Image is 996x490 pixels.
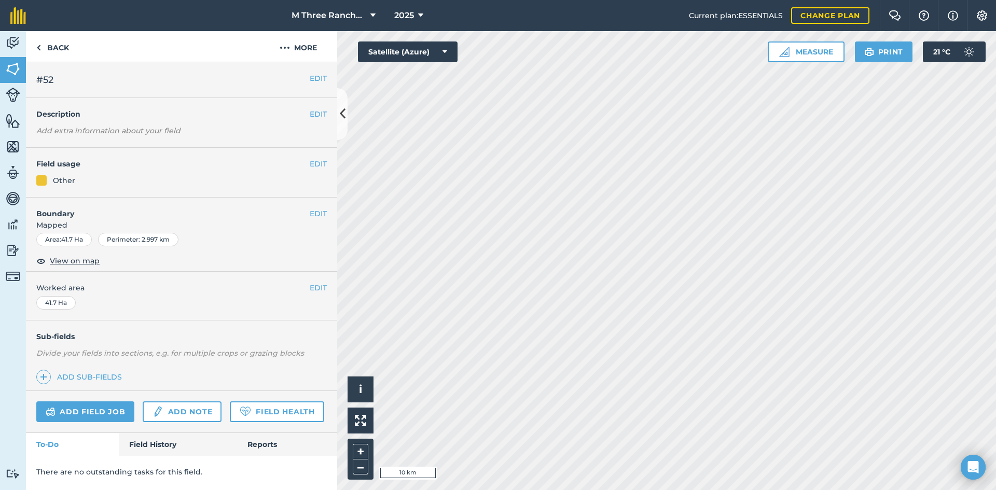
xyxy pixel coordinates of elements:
button: – [353,459,368,474]
img: svg+xml;base64,PD94bWwgdmVyc2lvbj0iMS4wIiBlbmNvZGluZz0idXRmLTgiPz4KPCEtLSBHZW5lcmF0b3I6IEFkb2JlIE... [6,88,20,102]
div: 41.7 Ha [36,296,76,310]
h4: Sub-fields [26,331,337,342]
div: Open Intercom Messenger [961,455,986,480]
img: Ruler icon [779,47,790,57]
img: svg+xml;base64,PD94bWwgdmVyc2lvbj0iMS4wIiBlbmNvZGluZz0idXRmLTgiPz4KPCEtLSBHZW5lcmF0b3I6IEFkb2JlIE... [6,191,20,206]
h4: Boundary [26,198,310,219]
a: Add field job [36,401,134,422]
a: Field Health [230,401,324,422]
a: To-Do [26,433,119,456]
img: Four arrows, one pointing top left, one top right, one bottom right and the last bottom left [355,415,366,426]
a: Back [26,31,79,62]
button: View on map [36,255,100,267]
img: svg+xml;base64,PD94bWwgdmVyc2lvbj0iMS4wIiBlbmNvZGluZz0idXRmLTgiPz4KPCEtLSBHZW5lcmF0b3I6IEFkb2JlIE... [6,269,20,284]
img: svg+xml;base64,PD94bWwgdmVyc2lvbj0iMS4wIiBlbmNvZGluZz0idXRmLTgiPz4KPCEtLSBHZW5lcmF0b3I6IEFkb2JlIE... [6,35,20,51]
span: Mapped [26,219,337,231]
button: Measure [768,41,845,62]
img: svg+xml;base64,PHN2ZyB4bWxucz0iaHR0cDovL3d3dy53My5vcmcvMjAwMC9zdmciIHdpZHRoPSIxOSIgaGVpZ2h0PSIyNC... [864,46,874,58]
img: A cog icon [976,10,988,21]
a: Add note [143,401,222,422]
button: 21 °C [923,41,986,62]
img: svg+xml;base64,PHN2ZyB4bWxucz0iaHR0cDovL3d3dy53My5vcmcvMjAwMC9zdmciIHdpZHRoPSIxOCIgaGVpZ2h0PSIyNC... [36,255,46,267]
button: i [348,376,374,402]
span: M Three Ranches LLC [292,9,366,22]
span: 2025 [394,9,414,22]
button: + [353,444,368,459]
div: Other [53,175,75,186]
img: svg+xml;base64,PD94bWwgdmVyc2lvbj0iMS4wIiBlbmNvZGluZz0idXRmLTgiPz4KPCEtLSBHZW5lcmF0b3I6IEFkb2JlIE... [6,165,20,180]
h4: Field usage [36,158,310,170]
em: Add extra information about your field [36,126,181,135]
em: Divide your fields into sections, e.g. for multiple crops or grazing blocks [36,348,304,358]
button: More [259,31,337,62]
button: EDIT [310,108,327,120]
img: svg+xml;base64,PHN2ZyB4bWxucz0iaHR0cDovL3d3dy53My5vcmcvMjAwMC9zdmciIHdpZHRoPSIxNyIgaGVpZ2h0PSIxNy... [948,9,958,22]
span: View on map [50,255,100,267]
button: EDIT [310,158,327,170]
img: svg+xml;base64,PD94bWwgdmVyc2lvbj0iMS4wIiBlbmNvZGluZz0idXRmLTgiPz4KPCEtLSBHZW5lcmF0b3I6IEFkb2JlIE... [6,243,20,258]
button: Print [855,41,913,62]
div: Perimeter : 2.997 km [98,233,178,246]
a: Change plan [791,7,869,24]
img: svg+xml;base64,PHN2ZyB4bWxucz0iaHR0cDovL3d3dy53My5vcmcvMjAwMC9zdmciIHdpZHRoPSI1NiIgaGVpZ2h0PSI2MC... [6,61,20,77]
a: Add sub-fields [36,370,126,384]
img: svg+xml;base64,PHN2ZyB4bWxucz0iaHR0cDovL3d3dy53My5vcmcvMjAwMC9zdmciIHdpZHRoPSI1NiIgaGVpZ2h0PSI2MC... [6,113,20,129]
span: Worked area [36,282,327,293]
button: EDIT [310,282,327,293]
div: Area : 41.7 Ha [36,233,92,246]
h4: Description [36,108,327,120]
img: svg+xml;base64,PD94bWwgdmVyc2lvbj0iMS4wIiBlbmNvZGluZz0idXRmLTgiPz4KPCEtLSBHZW5lcmF0b3I6IEFkb2JlIE... [6,217,20,232]
img: A question mark icon [918,10,930,21]
button: EDIT [310,208,327,219]
span: #52 [36,73,53,87]
img: svg+xml;base64,PD94bWwgdmVyc2lvbj0iMS4wIiBlbmNvZGluZz0idXRmLTgiPz4KPCEtLSBHZW5lcmF0b3I6IEFkb2JlIE... [6,469,20,479]
img: svg+xml;base64,PHN2ZyB4bWxucz0iaHR0cDovL3d3dy53My5vcmcvMjAwMC9zdmciIHdpZHRoPSI1NiIgaGVpZ2h0PSI2MC... [6,139,20,155]
span: Current plan : ESSENTIALS [689,10,783,21]
span: 21 ° C [933,41,950,62]
button: EDIT [310,73,327,84]
img: svg+xml;base64,PD94bWwgdmVyc2lvbj0iMS4wIiBlbmNvZGluZz0idXRmLTgiPz4KPCEtLSBHZW5lcmF0b3I6IEFkb2JlIE... [46,405,56,418]
span: i [359,383,362,396]
img: svg+xml;base64,PHN2ZyB4bWxucz0iaHR0cDovL3d3dy53My5vcmcvMjAwMC9zdmciIHdpZHRoPSIxNCIgaGVpZ2h0PSIyNC... [40,371,47,383]
img: svg+xml;base64,PHN2ZyB4bWxucz0iaHR0cDovL3d3dy53My5vcmcvMjAwMC9zdmciIHdpZHRoPSIyMCIgaGVpZ2h0PSIyNC... [280,41,290,54]
p: There are no outstanding tasks for this field. [36,466,327,478]
button: Satellite (Azure) [358,41,458,62]
a: Field History [119,433,237,456]
img: fieldmargin Logo [10,7,26,24]
img: Two speech bubbles overlapping with the left bubble in the forefront [889,10,901,21]
a: Reports [237,433,337,456]
img: svg+xml;base64,PD94bWwgdmVyc2lvbj0iMS4wIiBlbmNvZGluZz0idXRmLTgiPz4KPCEtLSBHZW5lcmF0b3I6IEFkb2JlIE... [959,41,979,62]
img: svg+xml;base64,PD94bWwgdmVyc2lvbj0iMS4wIiBlbmNvZGluZz0idXRmLTgiPz4KPCEtLSBHZW5lcmF0b3I6IEFkb2JlIE... [152,405,163,418]
img: svg+xml;base64,PHN2ZyB4bWxucz0iaHR0cDovL3d3dy53My5vcmcvMjAwMC9zdmciIHdpZHRoPSI5IiBoZWlnaHQ9IjI0Ii... [36,41,41,54]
